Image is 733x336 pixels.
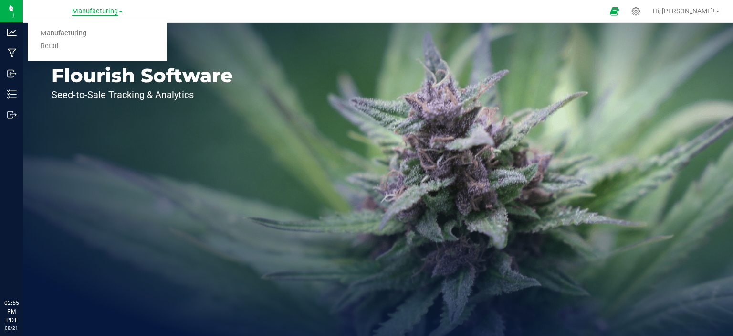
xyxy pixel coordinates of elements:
a: Manufacturing [28,27,167,40]
span: Hi, [PERSON_NAME]! [653,7,715,15]
inline-svg: Analytics [7,28,17,37]
inline-svg: Outbound [7,110,17,119]
span: Manufacturing [72,7,118,16]
p: Flourish Software [52,66,233,85]
inline-svg: Manufacturing [7,48,17,58]
p: 08/21 [4,325,19,332]
inline-svg: Inventory [7,89,17,99]
inline-svg: Inbound [7,69,17,78]
div: Manage settings [630,7,642,16]
p: 02:55 PM PDT [4,299,19,325]
a: Retail [28,40,167,53]
span: Open Ecommerce Menu [604,2,625,21]
p: Seed-to-Sale Tracking & Analytics [52,90,233,99]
